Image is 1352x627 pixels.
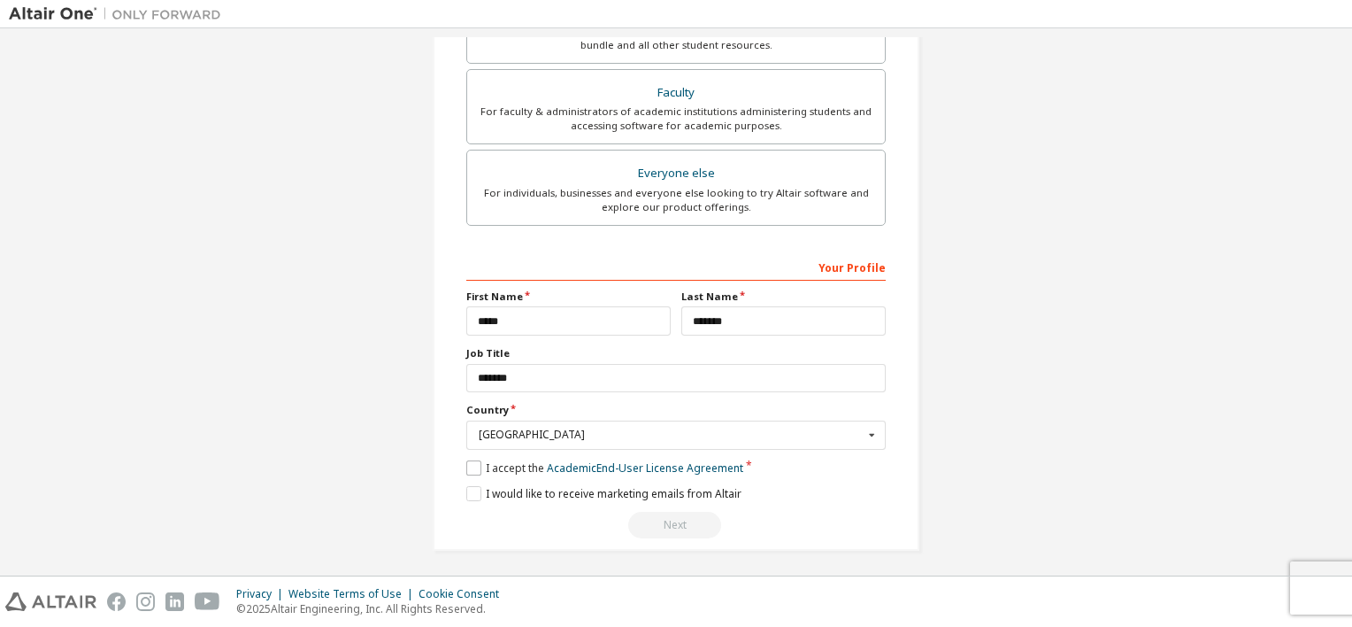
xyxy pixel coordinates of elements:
img: instagram.svg [136,592,155,611]
label: I accept the [466,461,743,476]
div: For faculty & administrators of academic institutions administering students and accessing softwa... [478,104,874,133]
img: youtube.svg [195,592,220,611]
label: Country [466,403,886,417]
img: Altair One [9,5,230,23]
div: [GEOGRAPHIC_DATA] [479,430,864,440]
img: linkedin.svg [165,592,184,611]
div: Everyone else [478,161,874,186]
img: facebook.svg [107,592,126,611]
p: © 2025 Altair Engineering, Inc. All Rights Reserved. [236,601,510,616]
label: I would like to receive marketing emails from Altair [466,486,741,501]
label: Last Name [681,290,886,304]
div: Faculty [478,81,874,105]
a: Academic End-User License Agreement [547,461,743,476]
div: For individuals, businesses and everyone else looking to try Altair software and explore our prod... [478,186,874,214]
label: First Name [466,290,671,304]
div: Read and acccept EULA to continue [466,512,886,538]
div: Privacy [236,587,288,601]
div: For currently enrolled students looking to access the free Altair Student Edition bundle and all ... [478,24,874,52]
label: Job Title [466,346,886,360]
div: Your Profile [466,252,886,281]
img: altair_logo.svg [5,592,96,611]
div: Website Terms of Use [288,587,419,601]
div: Cookie Consent [419,587,510,601]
